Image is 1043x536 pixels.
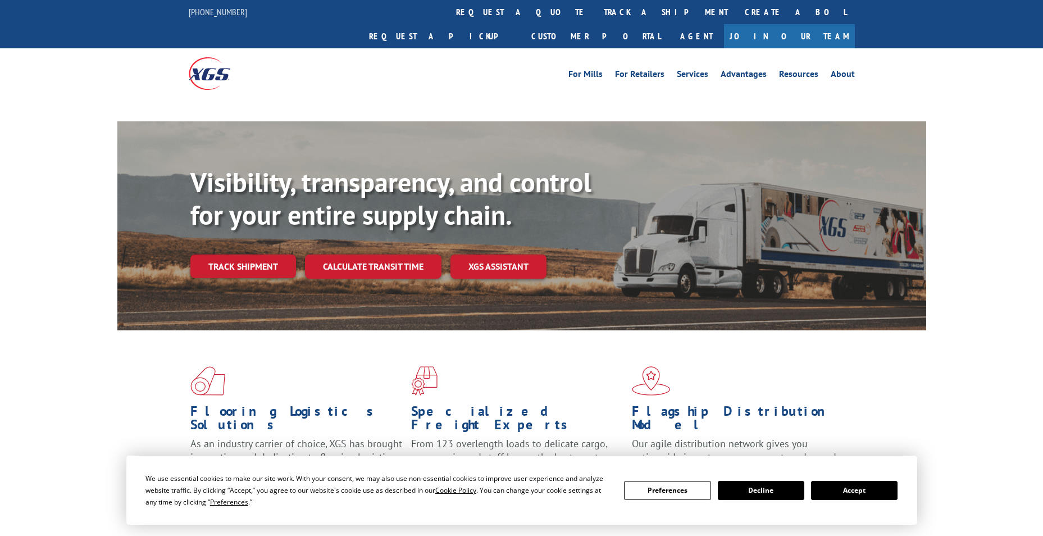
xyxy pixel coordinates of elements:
a: Calculate transit time [305,255,441,279]
img: xgs-icon-focused-on-flooring-red [411,366,438,396]
a: Agent [669,24,724,48]
h1: Flooring Logistics Solutions [190,405,403,437]
h1: Flagship Distribution Model [632,405,844,437]
a: For Mills [568,70,603,82]
a: Track shipment [190,255,296,278]
a: Services [677,70,708,82]
a: Customer Portal [523,24,669,48]
button: Accept [811,481,898,500]
span: Our agile distribution network gives you nationwide inventory management on demand. [632,437,839,464]
span: As an industry carrier of choice, XGS has brought innovation and dedication to flooring logistics... [190,437,402,477]
a: Resources [779,70,818,82]
a: For Retailers [615,70,664,82]
b: Visibility, transparency, and control for your entire supply chain. [190,165,591,232]
img: xgs-icon-flagship-distribution-model-red [632,366,671,396]
span: Cookie Policy [435,485,476,495]
a: XGS ASSISTANT [450,255,546,279]
div: We use essential cookies to make our site work. With your consent, we may also use non-essential ... [145,473,611,508]
span: Preferences [210,497,248,507]
p: From 123 overlength loads to delicate cargo, our experienced staff knows the best way to move you... [411,437,623,487]
a: Request a pickup [361,24,523,48]
div: Cookie Consent Prompt [126,456,917,525]
a: About [831,70,855,82]
a: [PHONE_NUMBER] [189,6,247,17]
a: Join Our Team [724,24,855,48]
button: Preferences [624,481,710,500]
h1: Specialized Freight Experts [411,405,623,437]
button: Decline [718,481,804,500]
a: Advantages [721,70,767,82]
img: xgs-icon-total-supply-chain-intelligence-red [190,366,225,396]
